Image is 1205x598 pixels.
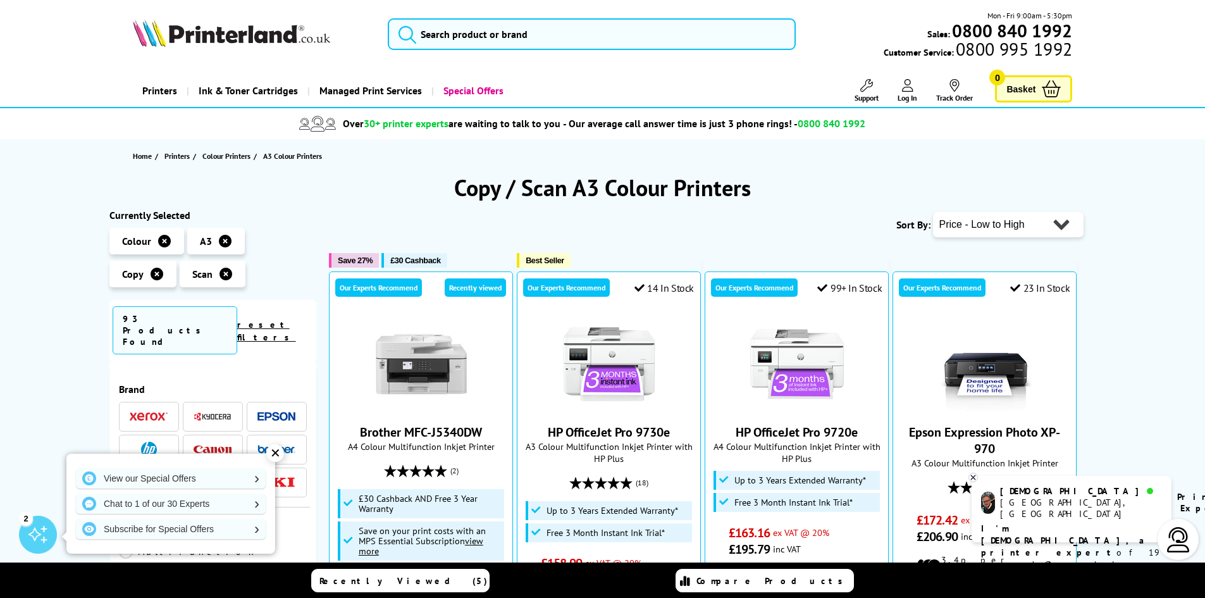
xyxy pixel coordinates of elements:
a: Printers [164,149,193,163]
span: Up to 3 Years Extended Warranty* [547,506,678,516]
a: 0800 840 1992 [950,25,1072,37]
button: £30 Cashback [381,253,447,268]
span: Copy [122,268,144,280]
img: Xerox [130,412,168,421]
span: ex VAT @ 20% [585,557,641,569]
span: Save 27% [338,256,373,265]
span: inc VAT [773,543,801,555]
a: View our Special Offers [76,468,266,489]
span: A3 Colour Multifunction Inkjet Printer [899,457,1070,469]
b: 0800 840 1992 [952,19,1072,42]
img: Kyocera [194,412,232,421]
span: - Our average call answer time is just 3 phone rings! - [563,117,865,130]
img: HP OfficeJet Pro 9720e [750,316,844,411]
a: Managed Print Services [307,75,431,107]
div: Recently viewed [445,278,506,297]
div: 99+ In Stock [817,282,882,294]
span: A4 Colour Multifunction Inkjet Printer with HP Plus [712,440,882,464]
span: £30 Cashback [390,256,440,265]
img: HP [141,442,157,458]
span: ex VAT @ 20% [961,514,1017,526]
span: (8) [1014,475,1022,499]
span: Recently Viewed (5) [319,575,488,587]
span: Support [855,93,879,103]
span: £163.16 [729,525,770,541]
a: Xerox [130,409,168,425]
a: HP OfficeJet Pro 9720e [736,424,858,440]
a: Brother [257,442,295,458]
span: Log In [898,93,917,103]
span: Ink & Toner Cartridges [199,75,298,107]
li: 3.4p per mono page [917,554,1053,577]
a: Recently Viewed (5) [311,569,490,592]
span: A3 [200,235,212,247]
div: Currently Selected [109,209,317,221]
a: Home [133,149,155,163]
h1: Copy / Scan A3 Colour Printers [109,173,1096,202]
span: Customer Service: [884,43,1072,58]
span: Save on your print costs with an MPS Essential Subscription [359,525,486,557]
a: Ink & Toner Cartridges [187,75,307,107]
span: Compare Products [696,575,850,587]
span: Colour Printers [202,149,250,163]
span: A3 Colour Multifunction Inkjet Printer with HP Plus [524,440,694,464]
a: Brother MFC-J5340DW [374,401,469,414]
span: (18) [636,471,648,495]
span: Free 3 Month Instant Ink Trial* [547,528,665,538]
img: Printerland Logo [133,19,330,47]
img: Epson [257,412,295,421]
div: Our Experts Recommend [899,278,986,297]
span: £195.79 [729,541,770,558]
a: OKI [257,475,295,490]
button: Save 27% [329,253,379,268]
span: ex VAT @ 20% [773,526,829,539]
a: HP [130,442,168,458]
span: 0800 840 1992 [798,117,865,130]
a: Compare Products [676,569,854,592]
div: Our Experts Recommend [711,278,798,297]
span: Free 3 Month Instant Ink Trial* [734,497,853,508]
span: Up to 3 Years Extended Warranty* [734,475,866,485]
a: Log In [898,79,917,103]
a: Canon [194,442,232,458]
span: inc VAT [961,530,989,542]
span: Brand [119,383,307,396]
img: Epson Expression Photo XP-970 [937,316,1032,411]
span: 0800 995 1992 [954,43,1072,55]
a: Colour Printers [202,149,254,163]
a: Special Offers [431,75,513,107]
div: [GEOGRAPHIC_DATA], [GEOGRAPHIC_DATA] [1000,497,1161,520]
a: Basket 0 [995,75,1072,103]
span: Over are waiting to talk to you [343,117,560,130]
span: Best Seller [526,256,564,265]
a: Epson [257,409,295,425]
a: Chat to 1 of our 30 Experts [76,494,266,514]
span: 93 Products Found [113,306,237,354]
img: Canon [194,445,232,454]
span: Mon - Fri 9:00am - 5:30pm [987,9,1072,22]
span: 0 [989,70,1005,85]
div: [DEMOGRAPHIC_DATA] [1000,485,1161,497]
img: Brother MFC-J5340DW [374,316,469,411]
div: 23 In Stock [1010,282,1070,294]
span: £206.90 [917,528,958,545]
input: Search product or brand [388,18,796,50]
a: Subscribe for Special Offers [76,519,266,539]
span: £172.42 [917,512,958,528]
img: user-headset-light.svg [1166,527,1191,552]
div: 14 In Stock [634,282,694,294]
span: £158.99 [541,555,582,571]
a: HP OfficeJet Pro 9730e [562,401,657,414]
a: Support [855,79,879,103]
div: Our Experts Recommend [523,278,610,297]
a: Brother MFC-J5340DW [360,424,482,440]
img: chris-livechat.png [981,492,995,514]
b: I'm [DEMOGRAPHIC_DATA], a printer expert [981,523,1148,558]
span: Sort By: [896,218,930,231]
img: HP OfficeJet Pro 9730e [562,316,657,411]
div: 2 [19,511,33,525]
a: HP OfficeJet Pro 9720e [750,401,844,414]
a: Kyocera [194,409,232,425]
div: Our Experts Recommend [335,278,422,297]
span: Basket [1006,80,1035,97]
